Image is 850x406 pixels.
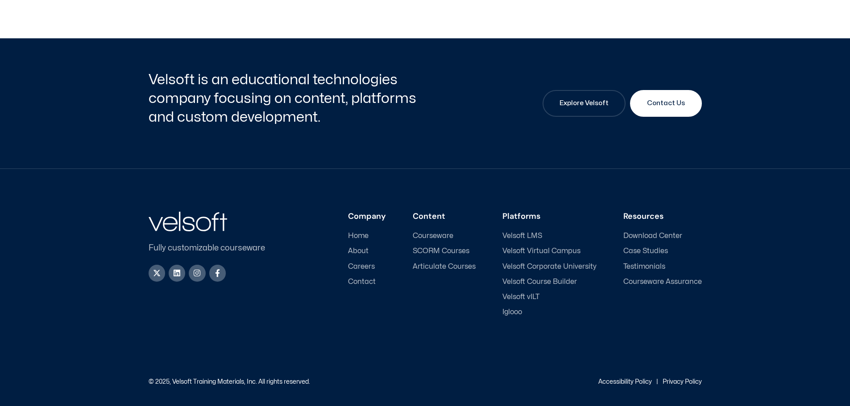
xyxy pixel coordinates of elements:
a: Explore Velsoft [543,90,626,117]
a: Courseware Assurance [623,278,702,286]
a: SCORM Courses [413,247,476,255]
h3: Content [413,212,476,221]
span: Courseware [413,232,453,240]
a: Home [348,232,386,240]
p: | [656,379,658,385]
span: Careers [348,262,375,271]
a: Velsoft Corporate University [502,262,597,271]
a: Accessibility Policy [598,379,652,385]
span: Contact [348,278,376,286]
a: Contact Us [630,90,702,117]
span: Velsoft Virtual Campus [502,247,580,255]
span: About [348,247,369,255]
span: Download Center [623,232,682,240]
h3: Resources [623,212,702,221]
span: Velsoft Course Builder [502,278,577,286]
span: Contact Us [647,98,685,109]
a: Case Studies [623,247,702,255]
span: Home [348,232,369,240]
p: © 2025, Velsoft Training Materials, Inc. All rights reserved. [149,379,310,385]
a: Velsoft LMS [502,232,597,240]
h3: Company [348,212,386,221]
span: Testimonials [623,262,665,271]
a: Contact [348,278,386,286]
a: Careers [348,262,386,271]
span: Explore Velsoft [560,98,609,109]
a: Velsoft Virtual Campus [502,247,597,255]
span: Velsoft LMS [502,232,542,240]
a: Courseware [413,232,476,240]
p: Fully customizable courseware [149,242,280,254]
a: Testimonials [623,262,702,271]
span: SCORM Courses [413,247,469,255]
span: Case Studies [623,247,668,255]
a: Download Center [623,232,702,240]
a: Velsoft vILT [502,293,597,301]
a: About [348,247,386,255]
span: Iglooo [502,308,522,316]
h3: Platforms [502,212,597,221]
a: Privacy Policy [663,379,702,385]
h2: Velsoft is an educational technologies company focusing on content, platforms and custom developm... [149,70,423,126]
a: Velsoft Course Builder [502,278,597,286]
a: Iglooo [502,308,597,316]
a: Articulate Courses [413,262,476,271]
span: Velsoft vILT [502,293,539,301]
